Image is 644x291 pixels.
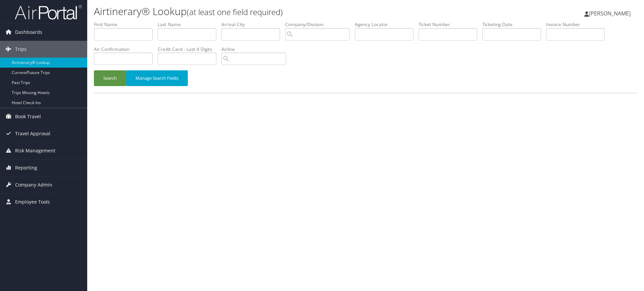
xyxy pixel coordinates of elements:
[15,176,52,193] span: Company Admin
[15,159,37,176] span: Reporting
[419,21,482,28] label: Ticket Number
[15,125,50,142] span: Travel Approval
[15,108,41,125] span: Book Travel
[546,21,610,28] label: Invoice Number
[187,6,283,17] small: (at least one field required)
[15,194,50,210] span: Employee Tools
[355,21,419,28] label: Agency Locator
[15,24,42,41] span: Dashboards
[158,21,221,28] label: Last Name
[221,46,291,53] label: Airline
[221,21,285,28] label: Arrival City
[94,21,158,28] label: First Name
[589,10,631,17] span: [PERSON_NAME]
[126,70,188,86] button: Manage Search Fields
[285,21,355,28] label: Company/Division
[15,4,82,20] img: airportal-logo.png
[584,3,637,23] a: [PERSON_NAME]
[94,4,456,18] h1: Airtinerary® Lookup
[94,70,126,86] button: Search
[15,142,55,159] span: Risk Management
[158,46,221,53] label: Credit Card - Last 4 Digits
[482,21,546,28] label: Ticketing Date
[15,41,26,58] span: Trips
[94,46,158,53] label: Air Confirmation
